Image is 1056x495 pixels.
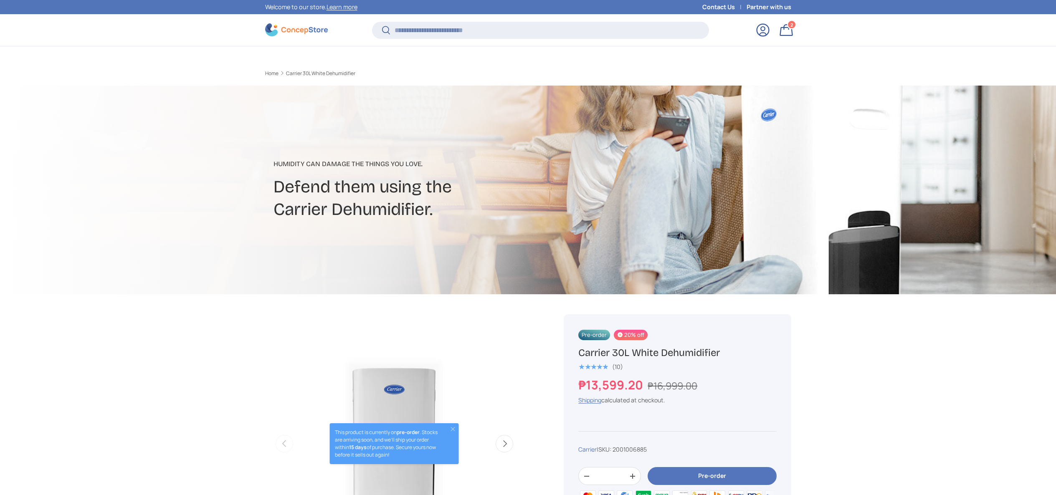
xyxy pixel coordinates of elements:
[702,3,747,12] a: Contact Us
[397,429,420,436] strong: pre-order
[578,396,776,404] div: calculated at checkout.
[614,330,648,340] span: 20% off
[648,379,697,392] s: ₱16,999.00
[265,70,544,77] nav: Breadcrumbs
[598,445,611,453] span: SKU:
[286,71,355,76] a: Carrier 30L White Dehumidifier
[335,429,442,459] p: This product is currently on . Stocks are arriving soon, and we’ll ship your order within of purc...
[265,3,357,12] p: Welcome to our store.
[578,361,623,371] a: 5.0 out of 5.0 stars (10)
[578,346,776,359] h1: Carrier 30L White Dehumidifier
[578,376,645,393] strong: ₱13,599.20
[273,159,594,169] p: Humidity can damage the things you love.
[578,445,597,453] a: Carrier
[273,176,594,221] h2: Defend them using the Carrier Dehumidifier.
[613,445,647,453] span: 2001006885
[327,3,357,11] a: Learn more
[648,467,776,485] button: Pre-order
[790,21,793,28] span: 2
[578,330,610,340] span: Pre-order
[578,396,601,404] a: Shipping
[747,3,791,12] a: Partner with us
[578,363,608,371] span: ★★★★★
[578,363,608,371] div: 5.0 out of 5.0 stars
[265,71,279,76] a: Home
[265,23,328,36] img: ConcepStore
[349,444,367,451] strong: 15 days
[597,445,647,453] span: |
[612,364,623,370] div: (10)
